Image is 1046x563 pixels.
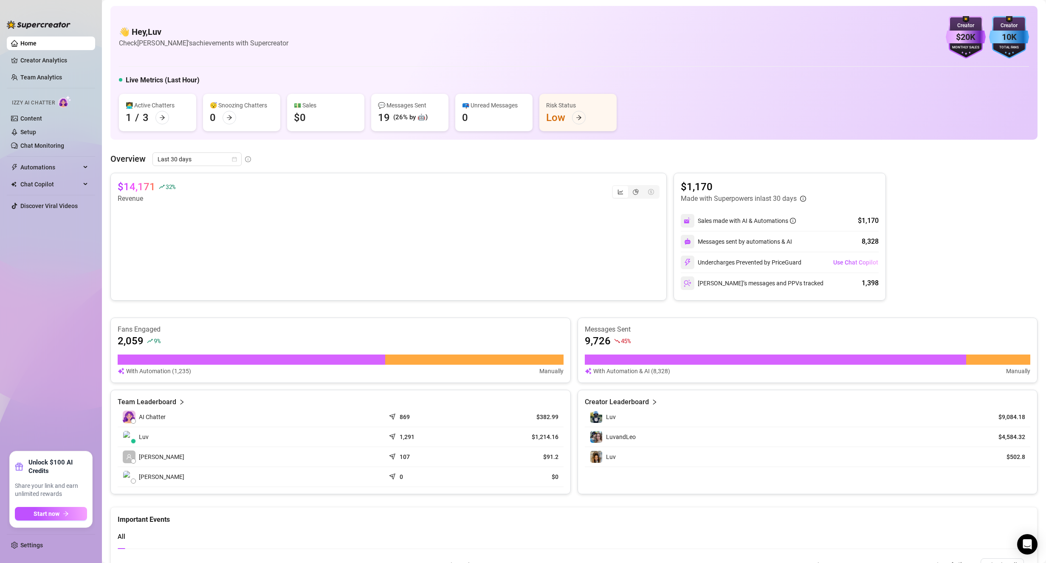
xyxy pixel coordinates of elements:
article: With Automation & AI (8,328) [593,366,670,376]
img: izzy-ai-chatter-avatar-DDCN_rTZ.svg [123,411,135,423]
span: Chat Copilot [20,177,81,191]
article: Overview [110,152,146,165]
article: $4,584.32 [987,433,1025,441]
img: AI Chatter [58,96,71,108]
article: $0 [479,473,558,481]
div: Undercharges Prevented by PriceGuard [681,256,801,269]
div: [PERSON_NAME]’s messages and PPVs tracked [681,276,823,290]
img: Luv [123,431,135,443]
span: [PERSON_NAME] [139,452,184,462]
article: Messages Sent [585,325,1031,334]
span: Start now [34,510,59,517]
div: Creator [989,22,1029,30]
div: Creator [946,22,986,30]
span: right [651,397,657,407]
div: 📪 Unread Messages [462,101,526,110]
div: $20K [946,31,986,44]
div: 💬 Messages Sent [378,101,442,110]
span: info-circle [800,196,806,202]
div: $0 [294,111,306,124]
div: 10K [989,31,1029,44]
h4: 👋 Hey, Luv [119,26,288,38]
button: Start nowarrow-right [15,507,87,521]
span: LuvandLeo‍️ [606,434,636,440]
a: Home [20,40,37,47]
article: $1,214.16 [479,433,558,441]
span: rise [147,338,153,344]
img: Luv [590,411,602,423]
img: svg%3e [684,217,691,225]
span: send [389,431,398,440]
article: 107 [400,453,410,461]
img: svg%3e [118,366,124,376]
span: Automations [20,160,81,174]
article: Manually [1006,366,1030,376]
span: AI Chatter [139,412,166,422]
article: Creator Leaderboard [585,397,649,407]
article: 9,726 [585,334,611,348]
span: dollar-circle [648,189,654,195]
div: 8,328 [862,236,879,247]
img: svg%3e [684,238,691,245]
span: send [389,471,398,480]
article: $9,084.18 [987,413,1025,421]
a: Content [20,115,42,122]
article: $502.8 [987,453,1025,461]
span: gift [15,462,23,471]
span: fall [614,338,620,344]
span: 9 % [154,337,160,345]
div: Monthly Sales [946,45,986,51]
span: send [389,411,398,420]
article: Fans Engaged [118,325,564,334]
span: Last 30 days [158,153,237,166]
article: Revenue [118,194,175,204]
span: 45 % [621,337,631,345]
article: 2,059 [118,334,144,348]
div: 1,398 [862,278,879,288]
div: 0 [462,111,468,124]
img: svg%3e [684,279,691,287]
img: LuvandLeo‍️ [590,431,602,443]
span: user [126,454,132,460]
div: segmented control [612,185,660,199]
a: Team Analytics [20,74,62,81]
article: 1,291 [400,433,414,441]
span: right [179,397,185,407]
article: Check [PERSON_NAME]'s achievements with Supercreator [119,38,288,48]
div: Open Intercom Messenger [1017,534,1038,555]
article: Manually [539,366,564,376]
span: Use Chat Copilot [833,259,878,266]
h5: Live Metrics (Last Hour) [126,75,200,85]
span: Share your link and earn unlimited rewards [15,482,87,498]
span: arrow-right [576,115,582,121]
div: (26% by 🤖) [393,113,428,123]
img: svg%3e [585,366,592,376]
div: 0 [210,111,216,124]
span: arrow-right [63,511,69,517]
img: Angel Quiroz [123,471,135,483]
img: Luv [590,451,602,463]
span: calendar [232,157,237,162]
article: $382.99 [479,413,558,421]
span: info-circle [245,156,251,162]
span: [PERSON_NAME] [139,472,184,481]
button: Use Chat Copilot [833,256,879,269]
div: 19 [378,111,390,124]
span: Luv [139,432,149,442]
div: $1,170 [858,216,879,226]
img: svg%3e [684,259,691,266]
span: send [389,451,398,460]
article: With Automation (1,235) [126,366,191,376]
article: $1,170 [681,180,806,194]
article: Team Leaderboard [118,397,176,407]
span: pie-chart [633,189,639,195]
span: line-chart [617,189,623,195]
div: 👩‍💻 Active Chatters [126,101,189,110]
a: Settings [20,542,43,549]
span: rise [159,184,165,190]
div: 💵 Sales [294,101,358,110]
div: 1 [126,111,132,124]
div: Total Fans [989,45,1029,51]
a: Discover Viral Videos [20,203,78,209]
span: Luv [606,414,616,420]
